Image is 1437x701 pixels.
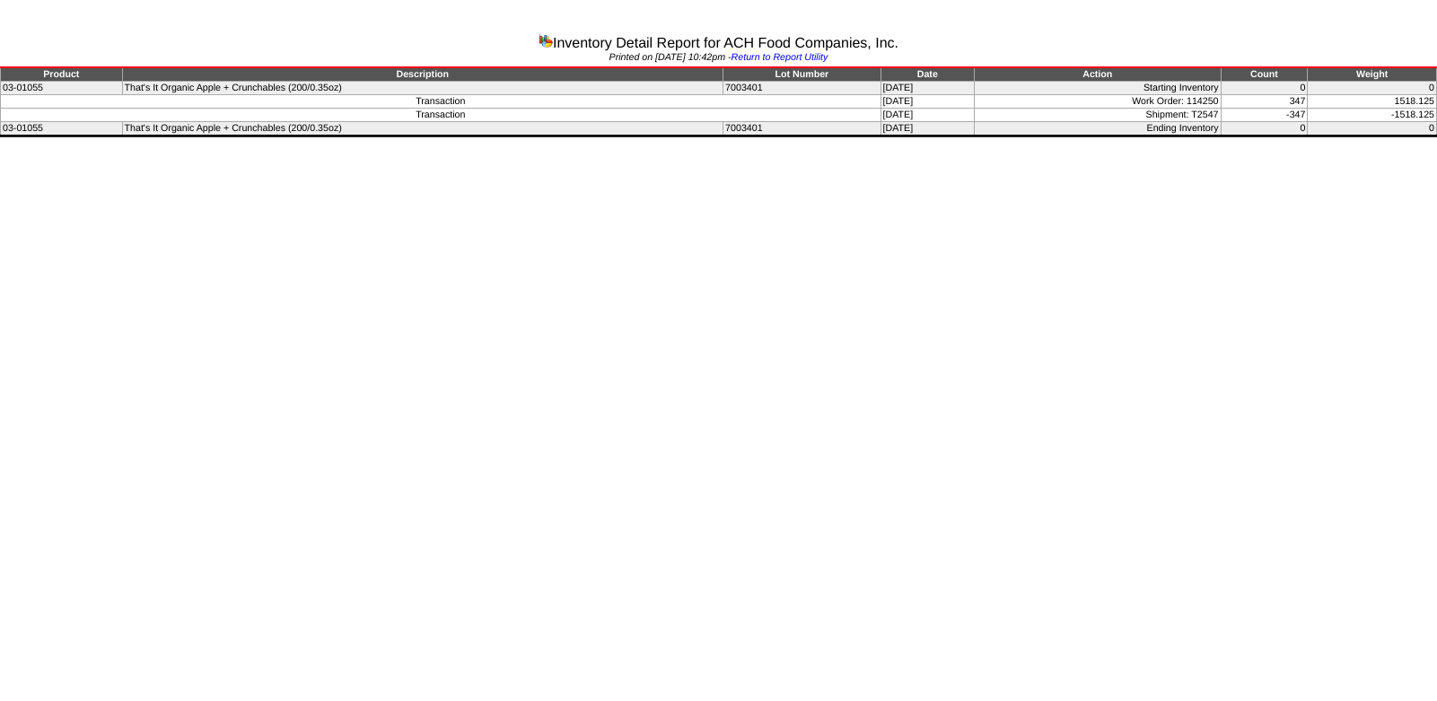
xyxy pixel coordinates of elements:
[1308,95,1437,109] td: 1518.125
[881,109,974,122] td: [DATE]
[975,67,1222,82] td: Action
[975,95,1222,109] td: Work Order: 114250
[723,82,881,95] td: 7003401
[1,82,123,95] td: 03-01055
[975,82,1222,95] td: Starting Inventory
[1308,122,1437,136] td: 0
[1308,82,1437,95] td: 0
[1,109,881,122] td: Transaction
[1221,67,1308,82] td: Count
[122,67,723,82] td: Description
[1221,122,1308,136] td: 0
[723,122,881,136] td: 7003401
[881,82,974,95] td: [DATE]
[1221,82,1308,95] td: 0
[122,122,723,136] td: That's It Organic Apple + Crunchables (200/0.35oz)
[1,122,123,136] td: 03-01055
[732,52,828,63] a: Return to Report Utility
[1221,95,1308,109] td: 347
[975,109,1222,122] td: Shipment: T2547
[1308,109,1437,122] td: -1518.125
[122,82,723,95] td: That's It Organic Apple + Crunchables (200/0.35oz)
[1,95,881,109] td: Transaction
[723,67,881,82] td: Lot Number
[1,67,123,82] td: Product
[539,33,553,48] img: graph.gif
[881,67,974,82] td: Date
[881,122,974,136] td: [DATE]
[1221,109,1308,122] td: -347
[1308,67,1437,82] td: Weight
[881,95,974,109] td: [DATE]
[975,122,1222,136] td: Ending Inventory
